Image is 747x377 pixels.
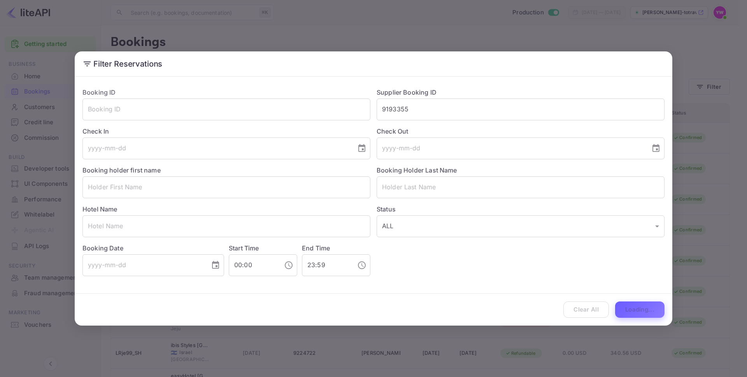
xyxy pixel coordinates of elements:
[377,127,665,136] label: Check Out
[377,99,665,120] input: Supplier Booking ID
[302,254,351,276] input: hh:mm
[302,244,330,252] label: End Time
[377,215,665,237] div: ALL
[229,254,278,276] input: hh:mm
[82,127,370,136] label: Check In
[354,257,370,273] button: Choose time, selected time is 11:59 PM
[229,244,259,252] label: Start Time
[82,254,205,276] input: yyyy-mm-dd
[208,257,223,273] button: Choose date
[75,51,672,76] h2: Filter Reservations
[281,257,296,273] button: Choose time, selected time is 12:00 AM
[82,166,161,174] label: Booking holder first name
[82,243,224,253] label: Booking Date
[82,215,370,237] input: Hotel Name
[82,205,117,213] label: Hotel Name
[82,176,370,198] input: Holder First Name
[82,88,116,96] label: Booking ID
[354,141,370,156] button: Choose date
[377,204,665,214] label: Status
[648,141,664,156] button: Choose date
[377,137,645,159] input: yyyy-mm-dd
[377,176,665,198] input: Holder Last Name
[82,137,351,159] input: yyyy-mm-dd
[377,166,457,174] label: Booking Holder Last Name
[377,88,437,96] label: Supplier Booking ID
[82,99,370,120] input: Booking ID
